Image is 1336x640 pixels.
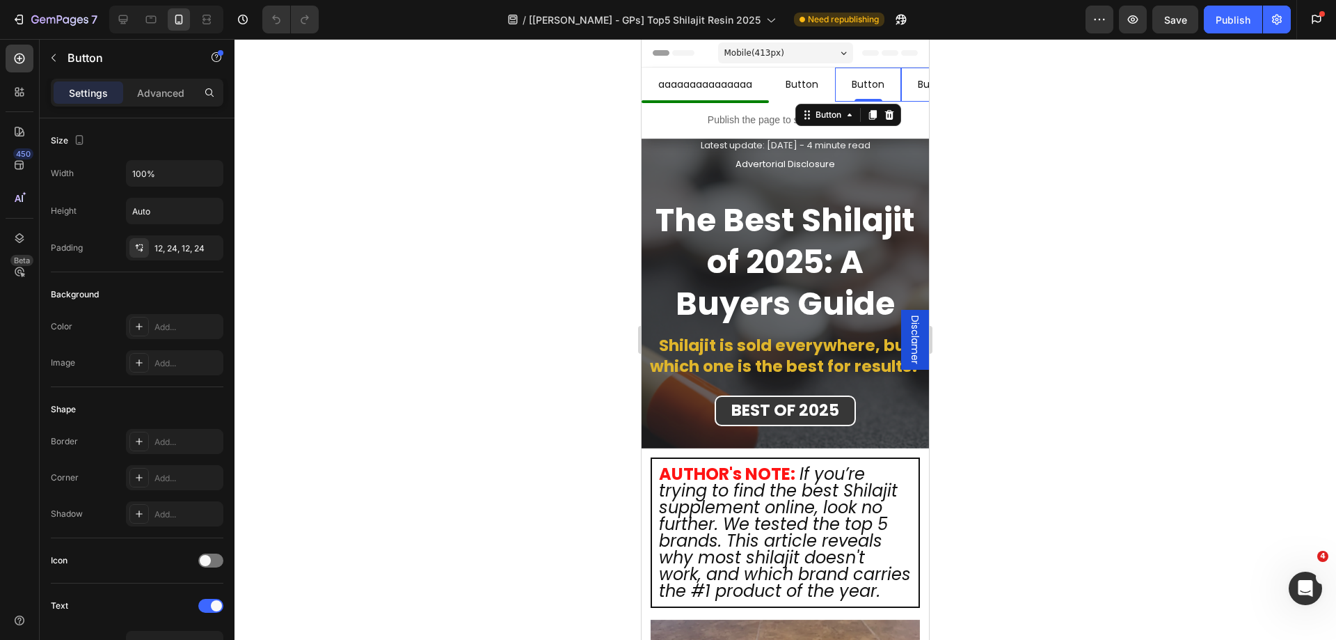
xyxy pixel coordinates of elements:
[17,423,154,446] strong: AUTHOR's NOTE:
[276,37,309,54] p: Button
[260,29,326,63] a: Button
[13,148,33,159] div: 450
[127,198,223,224] input: Auto
[154,242,220,255] div: 12, 24, 12, 24
[51,320,72,333] div: Color
[154,436,220,448] div: Add...
[51,435,78,448] div: Border
[51,508,83,520] div: Shadow
[1317,551,1328,562] span: 4
[51,167,74,180] div: Width
[154,321,220,334] div: Add...
[523,13,526,27] span: /
[51,242,83,254] div: Padding
[262,6,319,33] div: Undo/Redo
[137,86,184,100] p: Advanced
[1152,6,1198,33] button: Save
[1204,6,1262,33] button: Publish
[127,161,223,186] input: Auto
[154,472,220,485] div: Add...
[808,13,879,26] span: Need republishing
[90,362,198,382] div: BEST OF 2025
[51,288,99,301] div: Background
[154,508,220,521] div: Add...
[94,120,193,132] div: Advertorial Disclosure
[51,554,67,567] div: Icon
[51,600,68,612] div: Text
[73,357,214,387] a: BEST OF 2025
[154,357,220,370] div: Add...
[51,205,77,217] div: Height
[51,403,76,416] div: Shape
[69,86,108,100] p: Settings
[51,471,79,484] div: Corner
[10,255,33,266] div: Beta
[1289,572,1322,605] iframe: Intercom live chat
[8,295,279,338] strong: Shilajit is sold everywhere, but which one is the best for results?
[529,13,761,27] span: [[PERSON_NAME] - GPs] Top5 Shilajit Resin 2025
[91,11,97,28] p: 7
[1216,13,1250,27] div: Publish
[34,242,253,287] strong: Buyers Guide
[51,132,88,150] div: Size
[14,159,273,245] strong: The Best Shilajit of 2025: A
[17,423,269,563] i: If you’re trying to find the best Shilajit supplement online, look no further. We tested the top ...
[67,49,186,66] p: Button
[1164,14,1187,26] span: Save
[642,39,929,640] iframe: Design area
[51,357,75,369] div: Image
[6,6,104,33] button: 7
